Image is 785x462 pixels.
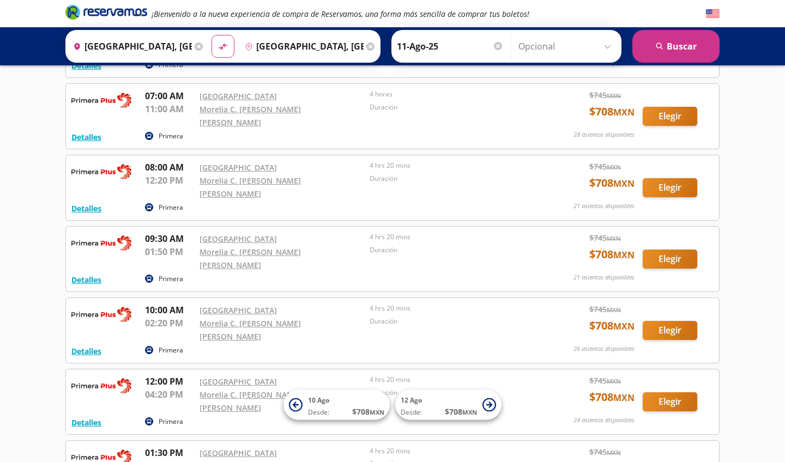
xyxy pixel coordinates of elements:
p: 10:00 AM [145,303,194,317]
button: Detalles [71,274,101,285]
button: Elegir [643,107,697,126]
small: MXN [462,408,477,416]
input: Elegir Fecha [397,33,504,60]
p: 12:00 PM [145,375,194,388]
span: 12 Ago [401,396,422,405]
p: 24 asientos disponibles [573,416,635,425]
span: $ 745 [589,375,621,386]
p: 09:30 AM [145,232,194,245]
input: Buscar Origen [69,33,192,60]
span: $ 708 [445,406,477,417]
img: RESERVAMOS [71,303,131,325]
small: MXN [613,249,635,261]
button: Detalles [71,131,101,143]
span: $ 708 [352,406,384,417]
span: Desde: [401,408,422,417]
small: MXN [370,408,384,416]
small: MXN [607,448,621,457]
a: [GEOGRAPHIC_DATA] [200,376,277,387]
p: 4 hrs 20 mins [370,375,534,385]
span: $ 708 [589,104,635,120]
span: $ 745 [589,446,621,458]
img: RESERVAMOS [71,161,131,183]
span: $ 745 [589,303,621,315]
small: MXN [607,234,621,242]
p: 4 hrs 20 mins [370,446,534,456]
a: [GEOGRAPHIC_DATA] [200,448,277,458]
p: 04:20 PM [145,388,194,401]
span: $ 745 [589,161,621,172]
span: 10 Ago [308,396,329,405]
span: $ 708 [589,389,635,405]
p: 02:20 PM [145,317,194,330]
p: 12:20 PM [145,174,194,187]
p: 11:00 AM [145,102,194,115]
p: 21 asientos disponibles [573,273,635,282]
button: Detalles [71,417,101,428]
p: 08:00 AM [145,161,194,174]
p: 26 asientos disponibles [573,344,635,354]
img: RESERVAMOS [71,375,131,397]
p: 01:50 PM [145,245,194,258]
p: 28 asientos disponibles [573,130,635,139]
a: [GEOGRAPHIC_DATA] [200,162,277,173]
em: ¡Bienvenido a la nueva experiencia de compra de Reservamos, una forma más sencilla de comprar tus... [152,9,529,19]
button: Elegir [643,321,697,340]
small: MXN [607,377,621,385]
p: 4 horas [370,89,534,99]
p: Primera [159,203,183,212]
button: Elegir [643,178,697,197]
button: Elegir [643,392,697,411]
button: Detalles [71,60,101,71]
i: Brand Logo [65,4,147,20]
small: MXN [607,163,621,171]
a: Morelia C. [PERSON_NAME] [PERSON_NAME] [200,175,301,199]
p: Primera [159,417,183,427]
img: RESERVAMOS [71,232,131,254]
span: $ 708 [589,246,635,263]
span: $ 708 [589,175,635,191]
button: English [706,7,720,21]
a: Morelia C. [PERSON_NAME] [PERSON_NAME] [200,318,301,342]
p: Primera [159,345,183,355]
p: Duración [370,317,534,326]
span: $ 708 [589,318,635,334]
button: Detalles [71,203,101,214]
p: 01:30 PM [145,446,194,459]
p: 4 hrs 20 mins [370,161,534,171]
p: Primera [159,131,183,141]
small: MXN [613,320,635,332]
p: Duración [370,174,534,184]
span: Desde: [308,408,329,417]
a: Morelia C. [PERSON_NAME] [PERSON_NAME] [200,390,301,413]
p: Duración [370,245,534,255]
input: Buscar Destino [240,33,364,60]
a: [GEOGRAPHIC_DATA] [200,91,277,101]
p: 21 asientos disponibles [573,202,635,211]
input: Opcional [518,33,616,60]
p: 4 hrs 20 mins [370,232,534,242]
p: 4 hrs 20 mins [370,303,534,313]
button: 10 AgoDesde:$708MXN [283,390,390,420]
a: Morelia C. [PERSON_NAME] [PERSON_NAME] [200,104,301,127]
small: MXN [613,178,635,190]
a: [GEOGRAPHIC_DATA] [200,234,277,244]
button: Detalles [71,345,101,357]
span: $ 745 [589,89,621,101]
p: 07:00 AM [145,89,194,102]
button: Elegir [643,250,697,269]
small: MXN [607,306,621,314]
a: [GEOGRAPHIC_DATA] [200,305,277,315]
p: Duración [370,388,534,398]
a: Brand Logo [65,4,147,23]
img: RESERVAMOS [71,89,131,111]
small: MXN [613,392,635,404]
button: 12 AgoDesde:$708MXN [395,390,502,420]
span: $ 745 [589,232,621,244]
p: Duración [370,102,534,112]
p: Primera [159,274,183,284]
small: MXN [613,106,635,118]
small: MXN [607,92,621,100]
button: Buscar [632,30,720,63]
a: Morelia C. [PERSON_NAME] [PERSON_NAME] [200,247,301,270]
